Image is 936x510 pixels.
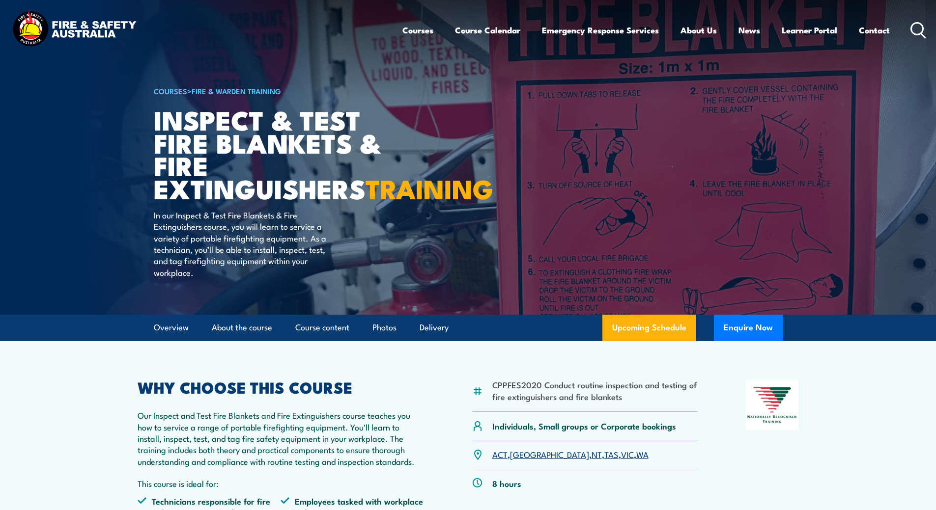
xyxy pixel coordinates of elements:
a: Photos [372,315,397,341]
h6: > [154,85,397,97]
a: Course content [295,315,349,341]
p: In our Inspect & Test Fire Blankets & Fire Extinguishers course, you will learn to service a vari... [154,209,333,278]
p: 8 hours [492,478,521,489]
a: Course Calendar [455,17,520,43]
a: TAS [604,448,619,460]
a: About Us [681,17,717,43]
a: News [738,17,760,43]
a: Delivery [420,315,449,341]
p: Our Inspect and Test Fire Blankets and Fire Extinguishers course teaches you how to service a ran... [138,409,425,467]
a: Learner Portal [782,17,837,43]
img: Nationally Recognised Training logo. [746,380,799,430]
a: Emergency Response Services [542,17,659,43]
a: ACT [492,448,508,460]
a: VIC [621,448,634,460]
a: About the course [212,315,272,341]
a: NT [592,448,602,460]
p: , , , , , [492,449,649,460]
li: CPPFES2020 Conduct routine inspection and testing of fire extinguishers and fire blankets [492,379,698,402]
a: COURSES [154,85,187,96]
a: Upcoming Schedule [602,315,696,341]
a: WA [636,448,649,460]
p: This course is ideal for: [138,478,425,489]
button: Enquire Now [714,315,783,341]
a: Contact [859,17,890,43]
h1: Inspect & Test Fire Blankets & Fire Extinguishers [154,108,397,200]
a: Overview [154,315,189,341]
a: Courses [402,17,433,43]
strong: TRAINING [366,167,493,208]
h2: WHY CHOOSE THIS COURSE [138,380,425,394]
a: Fire & Warden Training [192,85,281,96]
a: [GEOGRAPHIC_DATA] [510,448,589,460]
p: Individuals, Small groups or Corporate bookings [492,420,676,431]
